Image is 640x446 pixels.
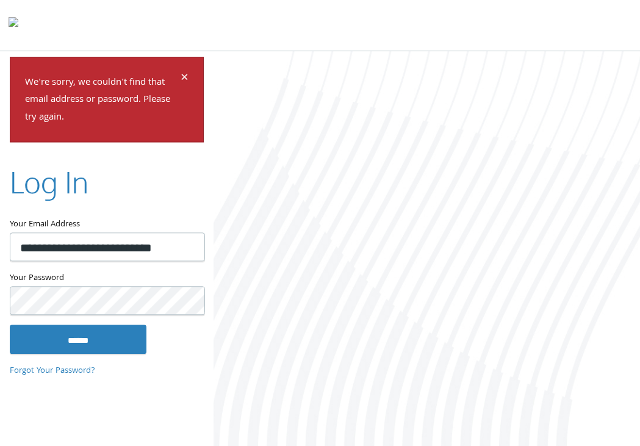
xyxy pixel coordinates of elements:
button: Dismiss alert [181,72,189,87]
img: todyl-logo-dark.svg [9,13,18,37]
p: We're sorry, we couldn't find that email address or password. Please try again. [25,74,179,127]
label: Your Password [10,271,204,286]
h2: Log In [10,162,88,203]
span: × [181,67,189,91]
a: Forgot Your Password? [10,365,95,378]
